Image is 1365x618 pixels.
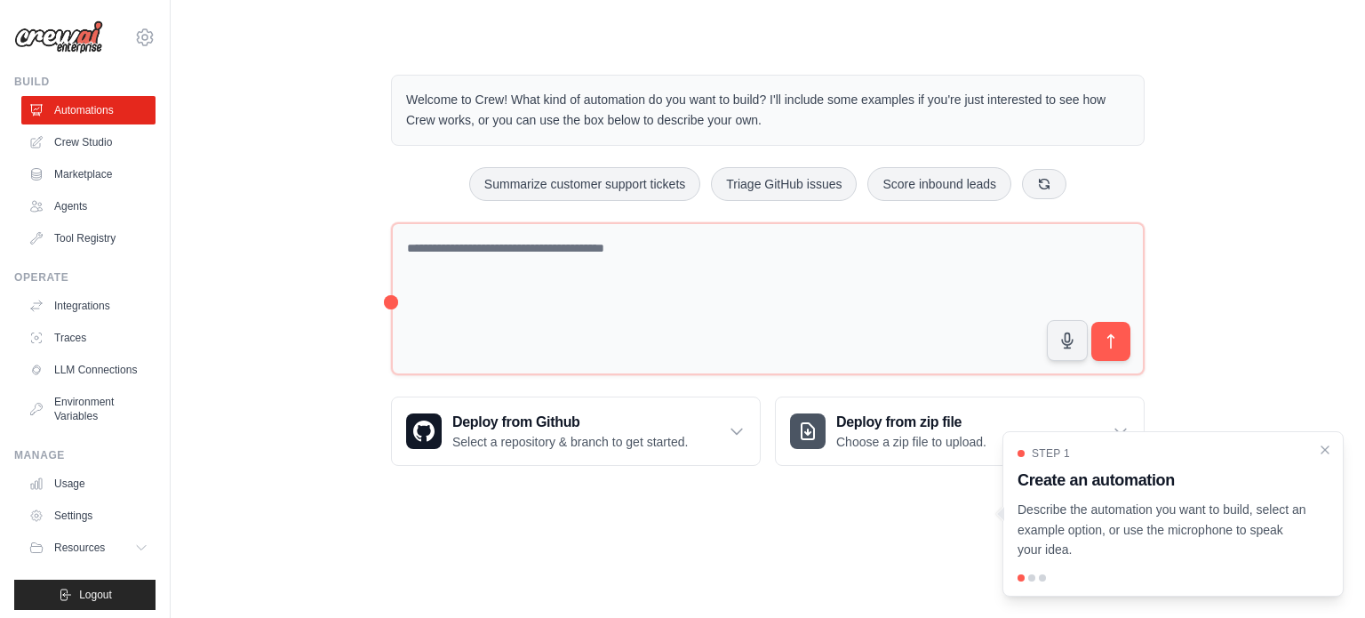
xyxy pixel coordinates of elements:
a: Environment Variables [21,388,156,430]
a: Automations [21,96,156,124]
h3: Deploy from Github [452,412,688,433]
button: Logout [14,580,156,610]
a: Usage [21,470,156,498]
p: Welcome to Crew! What kind of automation do you want to build? I'll include some examples if you'... [406,90,1130,131]
p: Select a repository & branch to get started. [452,433,688,451]
button: Summarize customer support tickets [469,167,700,201]
a: LLM Connections [21,356,156,384]
p: Choose a zip file to upload. [836,433,986,451]
h3: Deploy from zip file [836,412,986,433]
a: Traces [21,324,156,352]
p: Describe the automation you want to build, select an example option, or use the microphone to spe... [1018,500,1307,560]
a: Tool Registry [21,224,156,253]
div: Build [14,75,156,89]
a: Marketplace [21,160,156,189]
a: Integrations [21,292,156,320]
div: Manage [14,448,156,462]
a: Crew Studio [21,128,156,157]
button: Close walkthrough [1318,443,1332,457]
button: Score inbound leads [867,167,1011,201]
a: Agents [21,192,156,221]
span: Logout [79,588,112,602]
span: Resources [54,541,105,555]
h3: Create an automation [1018,468,1307,493]
div: Operate [14,270,156,285]
button: Resources [21,534,156,562]
button: Triage GitHub issues [711,167,857,201]
img: Logo [14,20,103,54]
a: Settings [21,502,156,530]
span: Step 1 [1032,446,1070,461]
